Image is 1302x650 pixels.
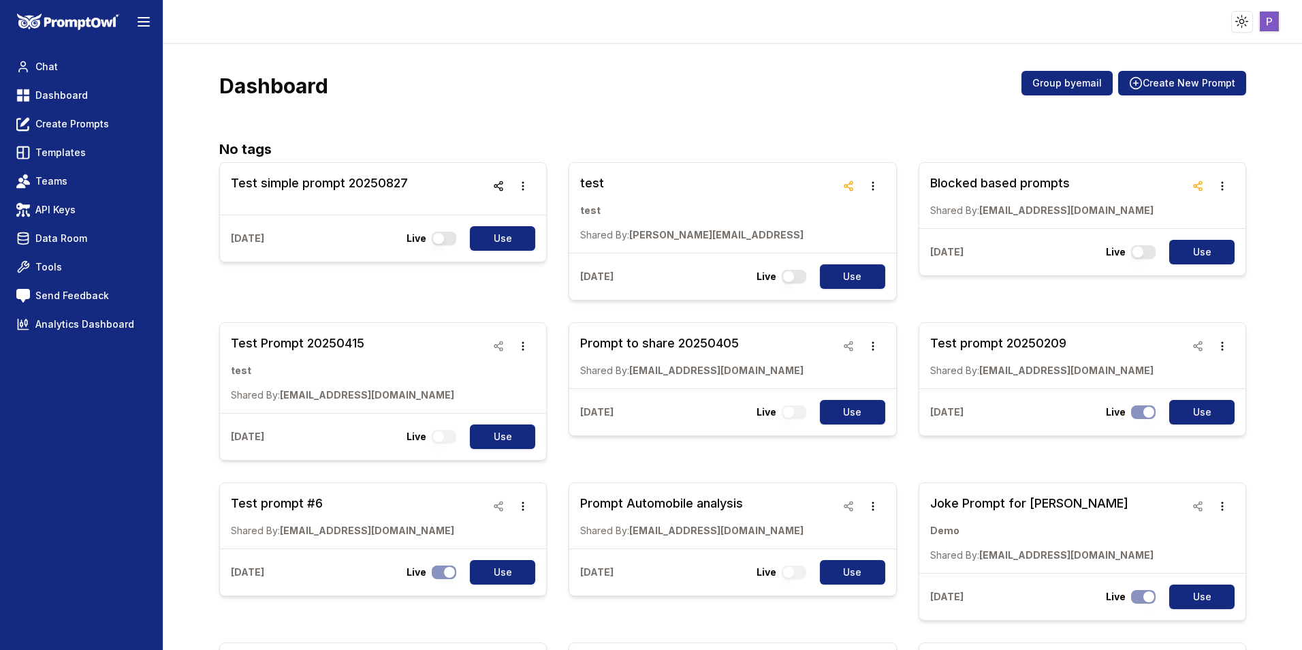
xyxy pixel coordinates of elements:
[1169,585,1235,609] button: Use
[11,112,152,136] a: Create Prompts
[930,245,964,259] p: [DATE]
[35,260,62,274] span: Tools
[470,226,535,251] button: Use
[231,388,454,402] p: [EMAIL_ADDRESS][DOMAIN_NAME]
[35,117,109,131] span: Create Prompts
[231,334,454,402] a: Test Prompt 20250415testShared By:[EMAIL_ADDRESS][DOMAIN_NAME]
[231,334,454,353] h3: Test Prompt 20250415
[930,204,1154,217] p: [EMAIL_ADDRESS][DOMAIN_NAME]
[231,525,280,536] span: Shared By:
[462,226,535,251] a: Use
[1118,71,1246,95] button: Create New Prompt
[1260,12,1280,31] img: ACg8ocJGHgvPKVbo_Ly5vrZNeNzkDJRWy5S8Y5X5N5ik7tD_SiJhNw=s96-c
[930,334,1154,353] h3: Test prompt 20250209
[930,494,1154,562] a: Joke Prompt for [PERSON_NAME]DemoShared By:[EMAIL_ADDRESS][DOMAIN_NAME]
[757,270,776,283] p: Live
[470,560,535,585] button: Use
[1161,240,1235,264] a: Use
[11,198,152,222] a: API Keys
[930,549,979,561] span: Shared By:
[930,334,1154,377] a: Test prompt 20250209Shared By:[EMAIL_ADDRESS][DOMAIN_NAME]
[407,430,426,444] p: Live
[820,400,885,424] button: Use
[580,494,804,538] a: Prompt Automobile analysisShared By:[EMAIL_ADDRESS][DOMAIN_NAME]
[812,560,885,585] a: Use
[231,494,454,538] a: Test prompt #6Shared By:[EMAIL_ADDRESS][DOMAIN_NAME]
[580,270,614,283] p: [DATE]
[231,174,408,204] a: Test simple prompt 20250827
[930,365,979,376] span: Shared By:
[1161,585,1235,609] a: Use
[1106,245,1126,259] p: Live
[580,365,629,376] span: Shared By:
[757,566,776,579] p: Live
[17,14,119,31] img: PromptOwl
[11,140,152,165] a: Templates
[219,139,1247,159] h2: No tags
[35,232,87,245] span: Data Room
[580,334,804,353] h3: Prompt to share 20250405
[820,264,885,289] button: Use
[812,400,885,424] a: Use
[580,494,804,513] h3: Prompt Automobile analysis
[1106,590,1126,604] p: Live
[930,548,1154,562] p: [EMAIL_ADDRESS][DOMAIN_NAME]
[930,174,1154,217] a: Blocked based promptsShared By:[EMAIL_ADDRESS][DOMAIN_NAME]
[580,174,804,242] a: testtestShared By:[PERSON_NAME][EMAIL_ADDRESS]
[11,226,152,251] a: Data Room
[231,524,454,538] p: [EMAIL_ADDRESS][DOMAIN_NAME]
[812,264,885,289] a: Use
[11,255,152,279] a: Tools
[820,560,885,585] button: Use
[11,83,152,108] a: Dashboard
[462,560,535,585] a: Use
[16,289,30,303] img: feedback
[11,312,152,337] a: Analytics Dashboard
[1161,400,1235,424] a: Use
[219,74,328,98] h3: Dashboard
[231,494,454,513] h3: Test prompt #6
[470,424,535,449] button: Use
[35,203,76,217] span: API Keys
[580,228,804,242] p: [PERSON_NAME][EMAIL_ADDRESS]
[11,283,152,308] a: Send Feedback
[35,289,109,303] span: Send Feedback
[1169,240,1235,264] button: Use
[580,405,614,419] p: [DATE]
[231,364,454,377] p: test
[462,424,535,449] a: Use
[231,232,264,245] p: [DATE]
[35,318,134,331] span: Analytics Dashboard
[930,174,1154,193] h3: Blocked based prompts
[580,174,804,193] h3: test
[35,146,86,159] span: Templates
[930,405,964,419] p: [DATE]
[11,55,152,79] a: Chat
[930,494,1154,513] h3: Joke Prompt for [PERSON_NAME]
[930,524,1154,538] p: Demo
[231,174,408,193] h3: Test simple prompt 20250827
[930,204,979,216] span: Shared By:
[35,60,58,74] span: Chat
[757,405,776,419] p: Live
[231,389,280,401] span: Shared By:
[231,566,264,579] p: [DATE]
[1021,71,1113,95] button: Group byemail
[580,524,804,538] p: [EMAIL_ADDRESS][DOMAIN_NAME]
[407,566,426,579] p: Live
[580,566,614,579] p: [DATE]
[35,174,67,188] span: Teams
[580,525,629,536] span: Shared By:
[580,364,804,377] p: [EMAIL_ADDRESS][DOMAIN_NAME]
[580,334,804,377] a: Prompt to share 20250405Shared By:[EMAIL_ADDRESS][DOMAIN_NAME]
[231,430,264,444] p: [DATE]
[1169,400,1235,424] button: Use
[35,89,88,102] span: Dashboard
[580,204,804,217] p: test
[580,229,629,241] span: Shared By:
[11,169,152,194] a: Teams
[407,232,426,245] p: Live
[930,590,964,604] p: [DATE]
[930,364,1154,377] p: [EMAIL_ADDRESS][DOMAIN_NAME]
[1106,405,1126,419] p: Live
